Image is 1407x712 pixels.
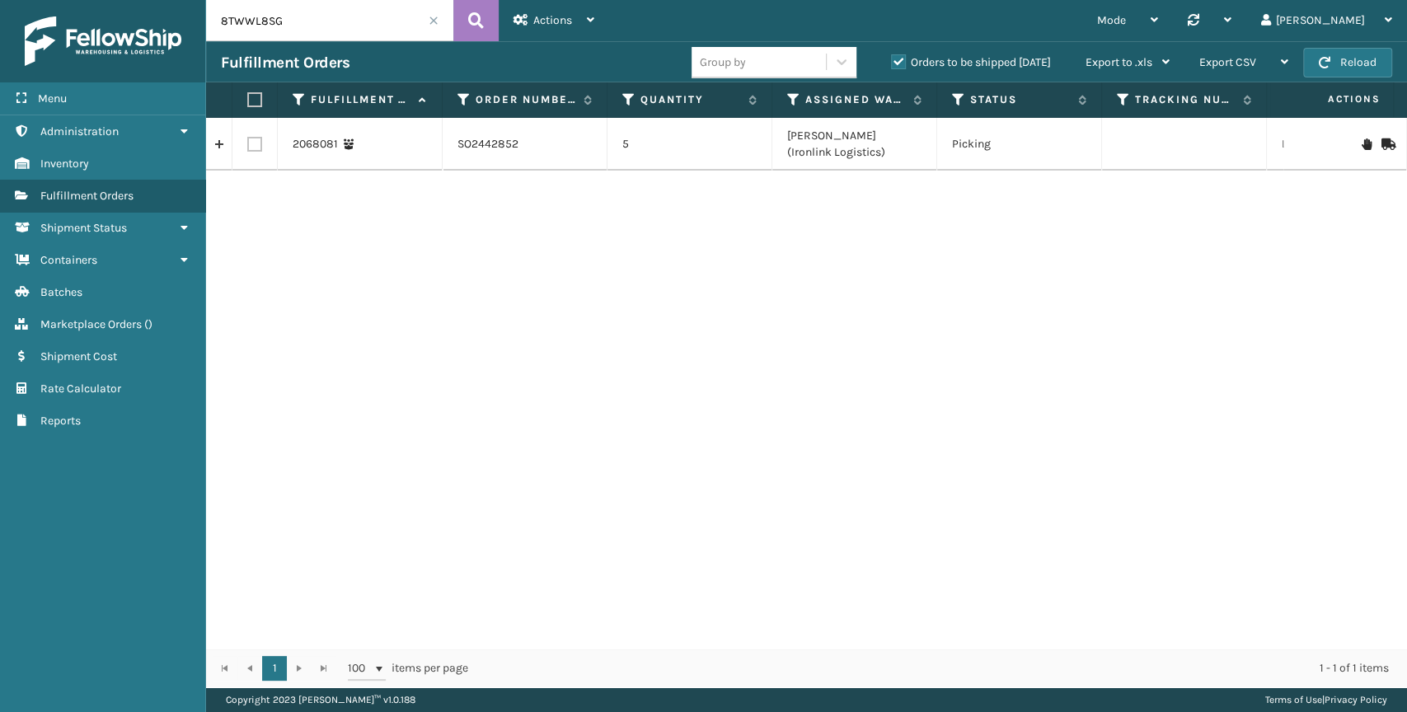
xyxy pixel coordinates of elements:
[1265,687,1387,712] div: |
[40,382,121,396] span: Rate Calculator
[1265,694,1322,705] a: Terms of Use
[1097,13,1126,27] span: Mode
[1381,138,1391,150] i: Mark as Shipped
[1199,55,1256,69] span: Export CSV
[1275,86,1390,113] span: Actions
[1362,138,1372,150] i: On Hold
[226,687,415,712] p: Copyright 2023 [PERSON_NAME]™ v 1.0.188
[40,157,89,171] span: Inventory
[476,92,575,107] label: Order Number
[937,118,1102,171] td: Picking
[348,660,373,677] span: 100
[311,92,410,107] label: Fulfillment Order Id
[457,136,518,152] a: SO2442852
[25,16,181,66] img: logo
[1303,48,1392,77] button: Reload
[805,92,905,107] label: Assigned Warehouse
[40,317,142,331] span: Marketplace Orders
[1135,92,1235,107] label: Tracking Number
[144,317,152,331] span: ( )
[491,660,1389,677] div: 1 - 1 of 1 items
[40,285,82,299] span: Batches
[221,53,349,73] h3: Fulfillment Orders
[40,124,119,138] span: Administration
[38,91,67,105] span: Menu
[891,55,1051,69] label: Orders to be shipped [DATE]
[970,92,1070,107] label: Status
[1325,694,1387,705] a: Privacy Policy
[40,253,97,267] span: Containers
[1086,55,1152,69] span: Export to .xls
[533,13,572,27] span: Actions
[700,54,746,71] div: Group by
[40,221,127,235] span: Shipment Status
[348,656,468,681] span: items per page
[40,189,134,203] span: Fulfillment Orders
[40,414,81,428] span: Reports
[607,118,772,171] td: 5
[40,349,117,363] span: Shipment Cost
[640,92,740,107] label: Quantity
[293,136,338,152] a: 2068081
[262,656,287,681] a: 1
[772,118,937,171] td: [PERSON_NAME] (Ironlink Logistics)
